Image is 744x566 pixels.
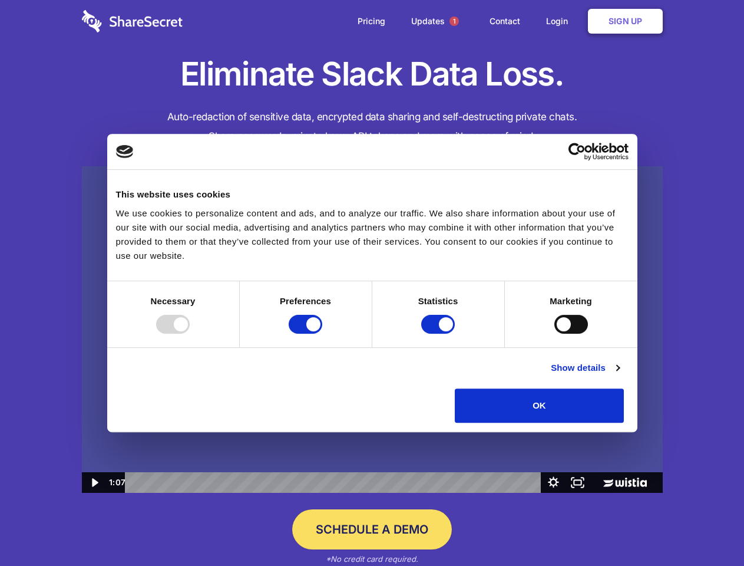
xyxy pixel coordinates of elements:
a: Wistia Logo -- Learn More [590,472,662,493]
a: Schedule a Demo [292,509,452,549]
button: Fullscreen [566,472,590,493]
img: logo-wordmark-white-trans-d4663122ce5f474addd5e946df7df03e33cb6a1c49d2221995e7729f52c070b2.svg [82,10,183,32]
strong: Marketing [550,296,592,306]
a: Show details [551,361,619,375]
div: We use cookies to personalize content and ads, and to analyze our traffic. We also share informat... [116,206,629,263]
button: Play Video [82,472,106,493]
div: Playbar [134,472,535,493]
img: logo [116,145,134,158]
strong: Preferences [280,296,331,306]
a: Contact [478,3,532,40]
a: Usercentrics Cookiebot - opens in a new window [525,143,629,160]
a: Sign Up [588,9,663,34]
h4: Auto-redaction of sensitive data, encrypted data sharing and self-destructing private chats. Shar... [82,107,663,146]
h1: Eliminate Slack Data Loss. [82,53,663,96]
strong: Statistics [418,296,458,306]
em: *No credit card required. [326,554,418,564]
img: Sharesecret [82,166,663,493]
a: Login [534,3,586,40]
span: 1 [449,17,459,26]
div: This website uses cookies [116,187,629,202]
a: Pricing [346,3,397,40]
button: Show settings menu [541,472,566,493]
strong: Necessary [151,296,196,306]
button: OK [455,389,624,423]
